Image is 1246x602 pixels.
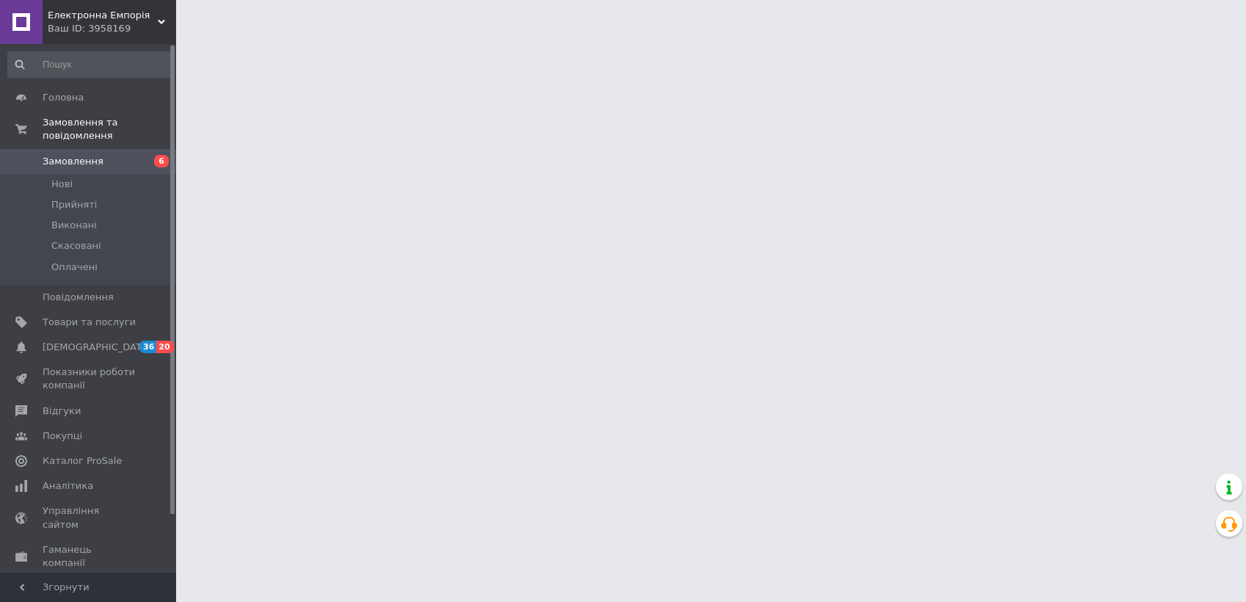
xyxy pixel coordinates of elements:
[43,429,82,443] span: Покупці
[43,291,114,304] span: Повідомлення
[43,316,136,329] span: Товари та послуги
[139,341,156,353] span: 36
[43,504,136,531] span: Управління сайтом
[48,9,158,22] span: Електронна Емпорія
[51,261,98,274] span: Оплачені
[7,51,172,78] input: Пошук
[43,91,84,104] span: Головна
[154,155,169,167] span: 6
[43,479,93,493] span: Аналітика
[43,155,103,168] span: Замовлення
[43,454,122,468] span: Каталог ProSale
[51,219,97,232] span: Виконані
[48,22,176,35] div: Ваш ID: 3958169
[156,341,173,353] span: 20
[43,116,176,142] span: Замовлення та повідомлення
[43,341,151,354] span: [DEMOGRAPHIC_DATA]
[51,178,73,191] span: Нові
[51,198,97,211] span: Прийняті
[43,366,136,392] span: Показники роботи компанії
[43,405,81,418] span: Відгуки
[43,543,136,570] span: Гаманець компанії
[51,239,101,253] span: Скасовані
